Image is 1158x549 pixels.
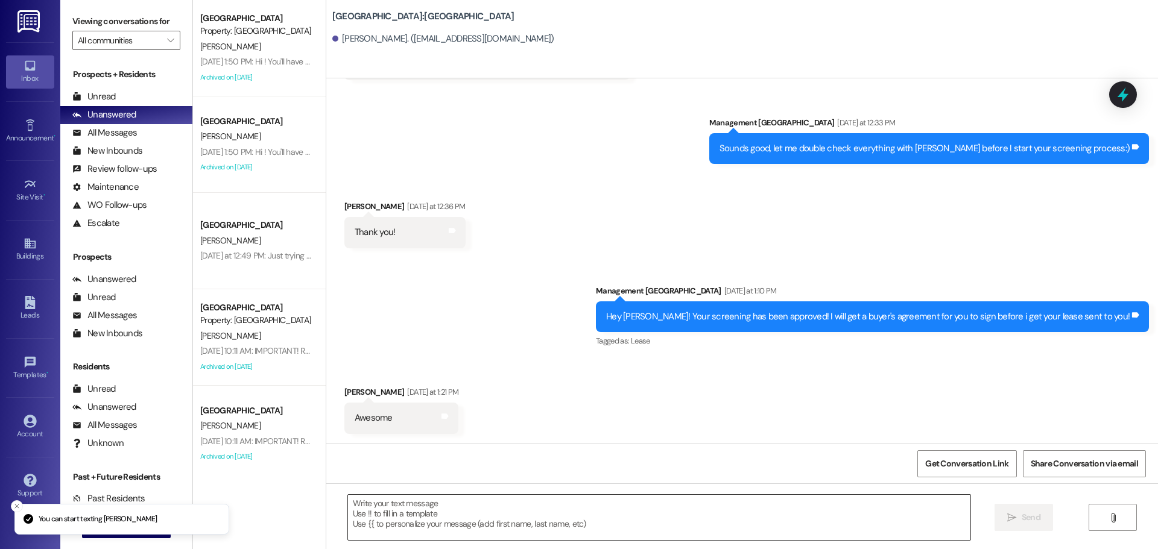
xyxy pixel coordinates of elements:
[60,251,192,263] div: Prospects
[925,457,1008,470] span: Get Conversation Link
[1022,511,1040,524] span: Send
[72,163,157,175] div: Review follow-ups
[72,327,142,340] div: New Inbounds
[6,411,54,444] a: Account
[355,412,393,424] div: Awesome
[72,291,116,304] div: Unread
[606,310,1130,323] div: Hey [PERSON_NAME]! Your screening has been approved! I will get a buyer's agreement for you to si...
[199,449,313,464] div: Archived on [DATE]
[11,500,23,512] button: Close toast
[72,145,142,157] div: New Inbounds
[72,492,145,505] div: Past Residents
[72,383,116,395] div: Unread
[6,352,54,384] a: Templates •
[200,12,312,25] div: [GEOGRAPHIC_DATA]
[39,514,157,525] p: You can start texting [PERSON_NAME]
[200,301,312,314] div: [GEOGRAPHIC_DATA]
[1023,450,1146,477] button: Share Conversation via email
[200,404,312,417] div: [GEOGRAPHIC_DATA]
[709,116,1150,133] div: Management [GEOGRAPHIC_DATA]
[1109,513,1118,522] i: 
[60,360,192,373] div: Residents
[6,55,54,88] a: Inbox
[72,199,147,212] div: WO Follow-ups
[721,284,777,297] div: [DATE] at 1:10 PM
[72,419,137,431] div: All Messages
[46,369,48,377] span: •
[60,471,192,483] div: Past + Future Residents
[332,10,514,23] b: [GEOGRAPHIC_DATA]: [GEOGRAPHIC_DATA]
[199,160,313,175] div: Archived on [DATE]
[200,56,928,67] div: [DATE] 1:50 PM: Hi ! You'll have an email coming to you soon from Catalyst Property Management! I...
[596,332,1149,350] div: Tagged as:
[200,330,261,341] span: [PERSON_NAME]
[199,359,313,374] div: Archived on [DATE]
[917,450,1016,477] button: Get Conversation Link
[1031,457,1138,470] span: Share Conversation via email
[72,217,119,230] div: Escalate
[6,292,54,325] a: Leads
[167,36,174,45] i: 
[17,10,42,33] img: ResiDesk Logo
[78,31,161,50] input: All communities
[200,219,312,231] div: [GEOGRAPHIC_DATA]
[332,33,554,45] div: [PERSON_NAME]. ([EMAIL_ADDRESS][DOMAIN_NAME])
[72,12,180,31] label: Viewing conversations for
[200,314,312,327] div: Property: [GEOGRAPHIC_DATA]
[60,68,192,81] div: Prospects + Residents
[72,309,137,322] div: All Messages
[344,386,459,403] div: [PERSON_NAME]
[200,41,261,52] span: [PERSON_NAME]
[72,437,124,450] div: Unknown
[6,233,54,266] a: Buildings
[995,504,1053,531] button: Send
[355,226,396,239] div: Thank you!
[596,284,1149,301] div: Management [GEOGRAPHIC_DATA]
[54,132,55,140] span: •
[43,191,45,199] span: •
[404,200,465,213] div: [DATE] at 12:36 PM
[200,131,261,142] span: [PERSON_NAME]
[344,200,466,217] div: [PERSON_NAME]
[72,127,137,139] div: All Messages
[200,115,312,128] div: [GEOGRAPHIC_DATA]
[200,420,261,431] span: [PERSON_NAME]
[631,336,650,346] span: Lease
[72,90,116,103] div: Unread
[200,146,928,157] div: [DATE] 1:50 PM: Hi ! You'll have an email coming to you soon from Catalyst Property Management! I...
[404,386,458,398] div: [DATE] at 1:21 PM
[1007,513,1016,522] i: 
[199,70,313,85] div: Archived on [DATE]
[720,142,1130,155] div: Sounds good, let me double check everything with [PERSON_NAME] before I start your screening proc...
[72,401,136,413] div: Unanswered
[6,470,54,503] a: Support
[200,235,261,246] span: [PERSON_NAME]
[72,273,136,286] div: Unanswered
[72,108,136,121] div: Unanswered
[200,25,312,37] div: Property: [GEOGRAPHIC_DATA]
[6,174,54,207] a: Site Visit •
[72,181,139,193] div: Maintenance
[834,116,895,129] div: [DATE] at 12:33 PM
